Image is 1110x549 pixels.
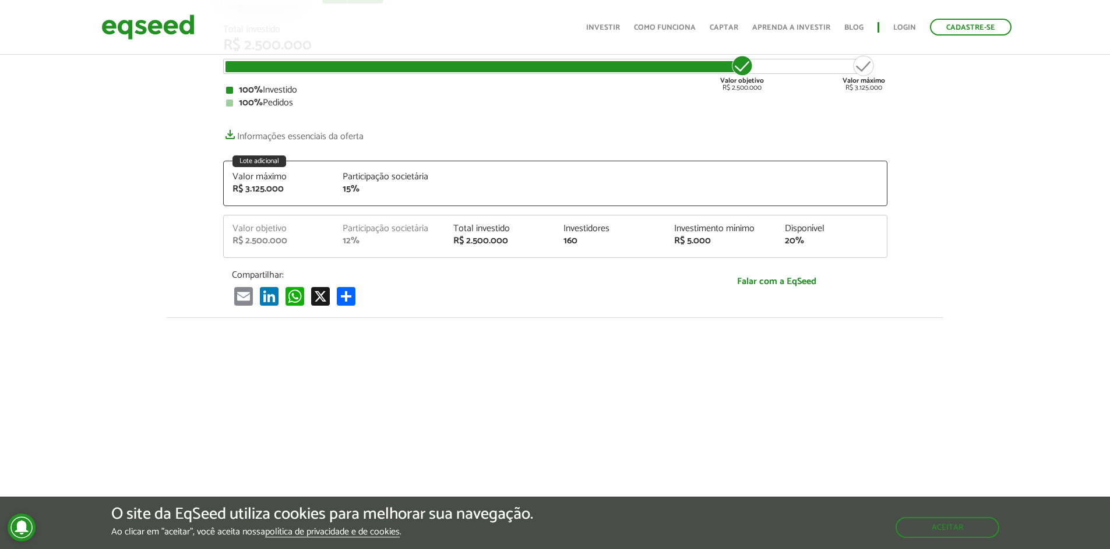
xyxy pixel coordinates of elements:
[675,270,879,293] a: Falar com a EqSeed
[930,19,1012,36] a: Cadastre-se
[265,527,400,537] a: política de privacidade e de cookies
[101,12,195,42] img: EqSeed
[232,185,326,194] div: R$ 3.125.000
[239,82,263,98] strong: 100%
[586,24,620,31] a: Investir
[634,24,696,31] a: Como funciona
[232,172,326,182] div: Valor máximo
[896,517,999,538] button: Aceitar
[785,236,878,246] div: 20%
[563,236,657,246] div: 160
[223,125,364,141] a: Informações essenciais da oferta
[334,286,358,306] a: Compartilhar
[232,155,286,167] div: Lote adicional
[343,236,436,246] div: 12%
[232,236,326,246] div: R$ 2.500.000
[720,54,764,91] div: R$ 2.500.000
[453,236,547,246] div: R$ 2.500.000
[258,286,281,306] a: LinkedIn
[283,286,306,306] a: WhatsApp
[752,24,830,31] a: Aprenda a investir
[111,505,533,523] h5: O site da EqSeed utiliza cookies para melhorar sua navegação.
[232,286,255,306] a: Email
[710,24,738,31] a: Captar
[843,75,885,86] strong: Valor máximo
[843,54,885,91] div: R$ 3.125.000
[674,236,767,246] div: R$ 5.000
[674,224,767,233] div: Investimento mínimo
[563,224,657,233] div: Investidores
[111,526,533,537] p: Ao clicar em "aceitar", você aceita nossa .
[343,185,436,194] div: 15%
[785,224,878,233] div: Disponível
[343,224,436,233] div: Participação societária
[232,224,326,233] div: Valor objetivo
[893,24,916,31] a: Login
[343,172,436,182] div: Participação societária
[309,286,332,306] a: X
[226,86,885,95] div: Investido
[720,75,764,86] strong: Valor objetivo
[226,98,885,108] div: Pedidos
[239,95,263,111] strong: 100%
[453,224,547,233] div: Total investido
[844,24,864,31] a: Blog
[232,270,657,281] p: Compartilhar:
